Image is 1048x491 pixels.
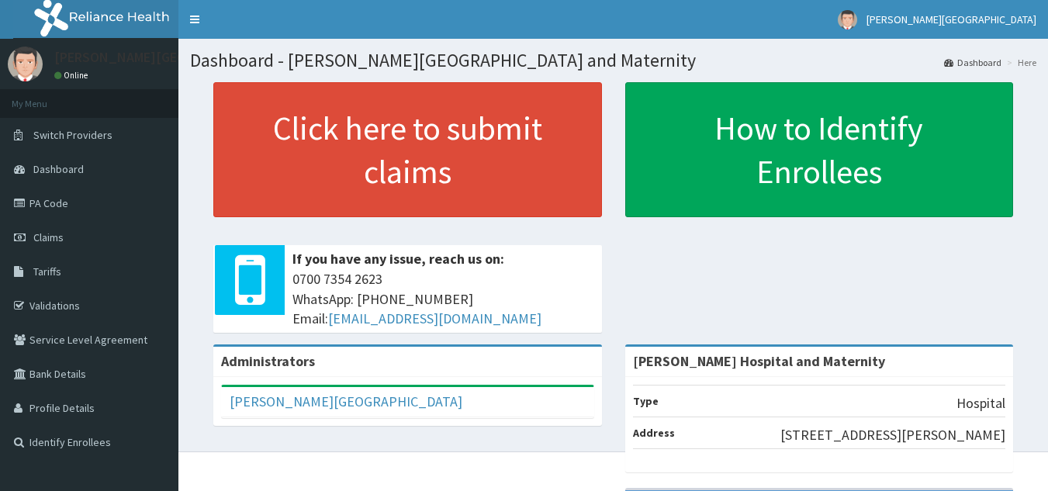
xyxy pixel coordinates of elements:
span: Dashboard [33,162,84,176]
a: [PERSON_NAME][GEOGRAPHIC_DATA] [230,392,462,410]
a: How to Identify Enrollees [625,82,1014,217]
b: Address [633,426,675,440]
h1: Dashboard - [PERSON_NAME][GEOGRAPHIC_DATA] and Maternity [190,50,1036,71]
span: 0700 7354 2623 WhatsApp: [PHONE_NUMBER] Email: [292,269,594,329]
img: User Image [838,10,857,29]
a: Click here to submit claims [213,82,602,217]
p: Hospital [956,393,1005,413]
b: Type [633,394,659,408]
span: Switch Providers [33,128,112,142]
p: [PERSON_NAME][GEOGRAPHIC_DATA] [54,50,284,64]
b: Administrators [221,352,315,370]
a: Online [54,70,92,81]
b: If you have any issue, reach us on: [292,250,504,268]
span: Tariffs [33,265,61,278]
img: User Image [8,47,43,81]
p: [STREET_ADDRESS][PERSON_NAME] [780,425,1005,445]
span: [PERSON_NAME][GEOGRAPHIC_DATA] [866,12,1036,26]
strong: [PERSON_NAME] Hospital and Maternity [633,352,885,370]
a: Dashboard [944,56,1001,69]
li: Here [1003,56,1036,69]
span: Claims [33,230,64,244]
a: [EMAIL_ADDRESS][DOMAIN_NAME] [328,309,541,327]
